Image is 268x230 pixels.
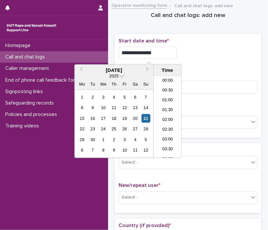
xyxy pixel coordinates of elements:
li: 01:30 [154,106,182,115]
p: Call and chat logs: add new [174,2,233,9]
div: Choose Friday, 10 October 2025 [120,146,129,155]
div: Choose Wednesday, 3 September 2025 [99,93,108,102]
p: Training videos [3,123,44,129]
div: Choose Monday, 29 September 2025 [78,135,86,144]
span: Country (if provided) [119,223,171,228]
div: Choose Sunday, 5 October 2025 [142,135,150,144]
button: Next Month [143,65,153,76]
li: 01:00 [154,96,182,106]
p: Call and chat logs [3,54,50,60]
div: Select... [122,194,138,201]
div: Choose Monday, 22 September 2025 [78,124,86,133]
div: Choose Friday, 26 September 2025 [120,124,129,133]
div: [DATE] [75,67,153,73]
div: Choose Sunday, 21 September 2025 [142,114,150,123]
img: rhQMoQhaT3yELyF149Cw [5,21,58,34]
div: Choose Thursday, 9 October 2025 [109,146,118,155]
div: Choose Tuesday, 23 September 2025 [88,124,97,133]
div: Choose Friday, 5 September 2025 [120,93,129,102]
span: Start date and time [119,38,169,43]
div: Choose Monday, 1 September 2025 [78,93,86,102]
div: Choose Saturday, 13 September 2025 [131,103,140,112]
li: 03:30 [154,145,182,155]
div: Choose Thursday, 4 September 2025 [109,93,118,102]
div: Choose Sunday, 7 September 2025 [142,93,150,102]
li: 03:00 [154,135,182,145]
div: Choose Tuesday, 9 September 2025 [88,103,97,112]
p: End of phone call feedback form [3,77,84,83]
h1: Call and chat logs: add new [115,12,261,20]
div: Choose Wednesday, 10 September 2025 [99,103,108,112]
div: Choose Saturday, 11 October 2025 [131,146,140,155]
li: 00:00 [154,76,182,86]
div: Select... [122,159,138,166]
div: Choose Saturday, 6 September 2025 [131,93,140,102]
div: Choose Saturday, 20 September 2025 [131,114,140,123]
div: Time [155,67,180,73]
div: Choose Monday, 15 September 2025 [78,114,86,123]
div: Sa [131,80,140,89]
div: Choose Wednesday, 1 October 2025 [99,135,108,144]
div: Choose Tuesday, 2 September 2025 [88,93,97,102]
div: Choose Thursday, 11 September 2025 [109,103,118,112]
div: Mo [78,80,86,89]
li: 02:30 [154,125,182,135]
div: Choose Wednesday, 8 October 2025 [99,146,108,155]
div: Choose Sunday, 14 September 2025 [142,103,150,112]
div: Choose Thursday, 2 October 2025 [109,135,118,144]
li: 04:00 [154,155,182,164]
div: Choose Tuesday, 30 September 2025 [88,135,97,144]
div: Choose Monday, 6 October 2025 [78,146,86,155]
div: Choose Thursday, 25 September 2025 [109,124,118,133]
div: Choose Saturday, 27 September 2025 [131,124,140,133]
div: Choose Saturday, 4 October 2025 [131,135,140,144]
li: 00:30 [154,86,182,96]
p: Caller management [3,65,54,72]
p: Homepage [3,42,36,49]
div: Choose Wednesday, 24 September 2025 [99,124,108,133]
div: Choose Thursday, 18 September 2025 [109,114,118,123]
div: Choose Tuesday, 16 September 2025 [88,114,97,123]
div: Choose Sunday, 28 September 2025 [142,124,150,133]
p: Safeguarding records [3,100,59,106]
span: 2025 [109,74,119,78]
div: Choose Friday, 3 October 2025 [120,135,129,144]
div: Choose Monday, 8 September 2025 [78,103,86,112]
div: Su [142,80,150,89]
p: Signposting links [3,89,48,95]
div: Choose Friday, 19 September 2025 [120,114,129,123]
a: Operator monitoring form [111,1,167,9]
div: Choose Friday, 12 September 2025 [120,103,129,112]
li: 02:00 [154,115,182,125]
div: Fr [120,80,129,89]
div: Choose Wednesday, 17 September 2025 [99,114,108,123]
div: Choose Tuesday, 7 October 2025 [88,146,97,155]
div: Tu [88,80,97,89]
p: Policies and processes [3,111,62,118]
div: Choose Sunday, 12 October 2025 [142,146,150,155]
div: We [99,80,108,89]
span: New/repeat user [119,183,160,188]
div: Th [109,80,118,89]
button: Previous Month [75,65,86,76]
div: month 2025-09 [77,92,151,156]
